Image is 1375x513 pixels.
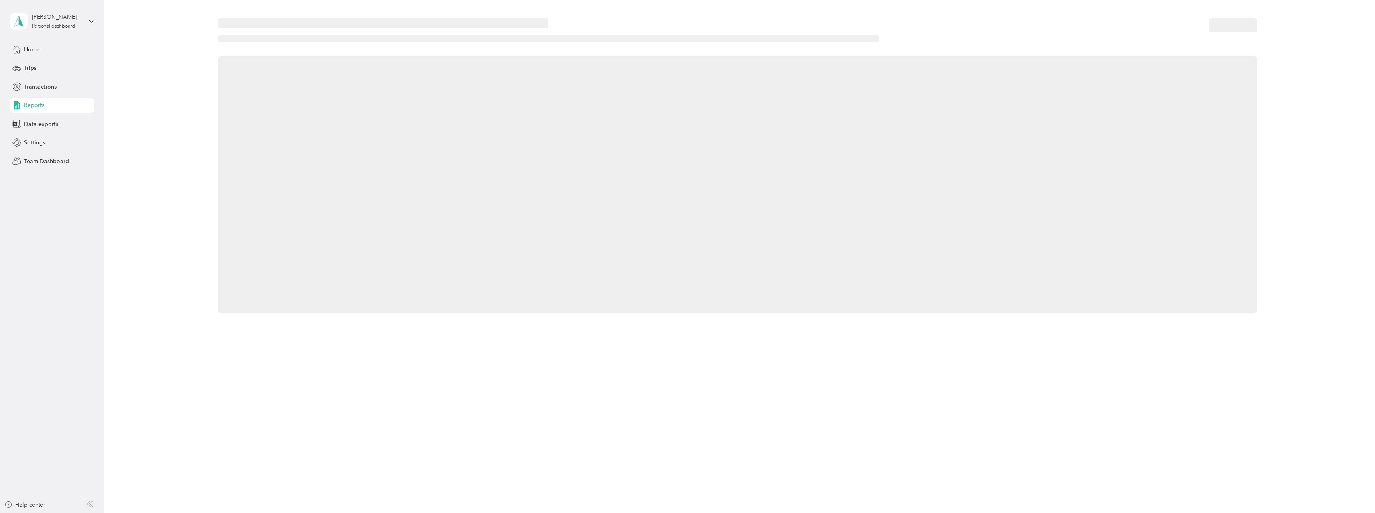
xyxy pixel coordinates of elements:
span: Trips [24,64,36,72]
span: Home [24,45,40,54]
div: Personal dashboard [32,24,75,29]
div: [PERSON_NAME] [32,13,82,21]
span: Reports [24,101,44,109]
span: Data exports [24,120,58,128]
span: Transactions [24,83,57,91]
span: Team Dashboard [24,157,69,166]
span: Settings [24,138,45,147]
button: Help center [4,501,45,509]
iframe: Everlance-gr Chat Button Frame [1330,468,1375,513]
